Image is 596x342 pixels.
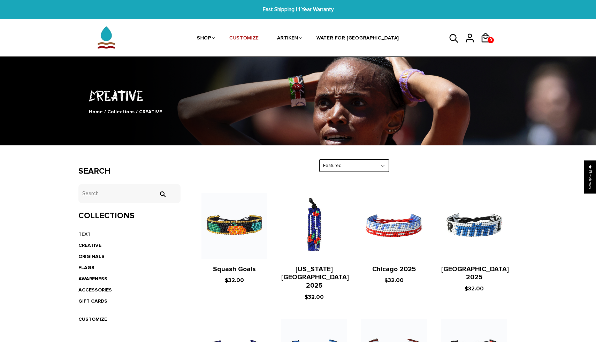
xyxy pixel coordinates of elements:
[107,109,135,115] a: Collections
[197,20,211,57] a: SHOP
[78,211,181,221] h3: Collections
[78,287,112,293] a: ACCESSORIES
[78,276,107,282] a: AWARENESS
[78,184,181,203] input: Search
[78,242,101,248] a: CREATIVE
[155,191,169,197] input: Search
[384,277,404,284] span: $32.00
[225,277,244,284] span: $32.00
[78,316,107,322] a: CUSTOMIZE
[104,109,106,115] span: /
[372,265,416,273] a: Chicago 2025
[465,285,484,292] span: $32.00
[277,20,298,57] a: ARTIKEN
[441,265,509,282] a: [GEOGRAPHIC_DATA] 2025
[136,109,138,115] span: /
[78,253,105,259] a: ORIGINALS
[89,109,103,115] a: Home
[78,86,518,105] h1: CREATIVE
[78,231,91,237] a: TEXT
[183,6,413,14] span: Fast Shipping | 1 Year Warranty
[584,160,596,193] div: Click to open Judge.me floating reviews tab
[78,298,107,304] a: GIFT CARDS
[488,35,494,45] span: 0
[139,109,162,115] span: CREATIVE
[213,265,256,273] a: Squash Goals
[316,20,399,57] a: WATER FOR [GEOGRAPHIC_DATA]
[480,45,496,46] a: 0
[305,294,324,301] span: $32.00
[78,265,94,271] a: FLAGS
[281,265,349,290] a: [US_STATE][GEOGRAPHIC_DATA] 2025
[78,166,181,176] h3: Search
[229,20,259,57] a: CUSTOMIZE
